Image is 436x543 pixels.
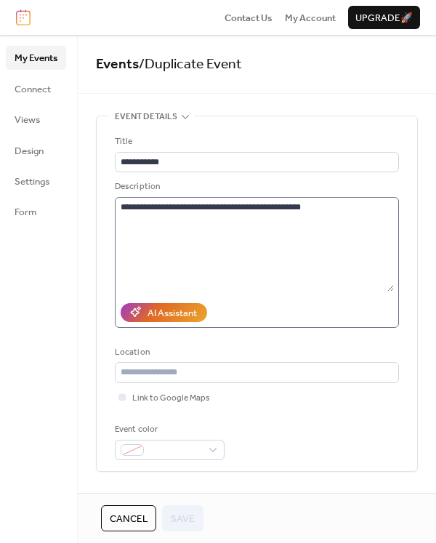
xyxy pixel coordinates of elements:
a: Settings [6,169,66,193]
span: / Duplicate Event [139,51,242,78]
a: Form [6,200,66,223]
a: Views [6,108,66,131]
button: Upgrade🚀 [348,6,420,29]
span: Form [15,205,37,220]
span: My Events [15,51,57,65]
span: Event details [115,110,177,124]
span: Cancel [110,512,148,526]
a: Contact Us [225,10,272,25]
div: Event color [115,422,222,437]
a: My Events [6,46,66,69]
button: AI Assistant [121,303,207,322]
div: AI Assistant [148,306,197,321]
span: Upgrade 🚀 [355,11,413,25]
span: Date and time [115,489,177,504]
span: Link to Google Maps [132,391,210,406]
span: My Account [285,11,336,25]
span: Connect [15,82,51,97]
a: My Account [285,10,336,25]
a: Design [6,139,66,162]
img: logo [16,9,31,25]
span: Design [15,144,44,158]
span: Views [15,113,40,127]
div: Description [115,180,396,194]
a: Events [96,51,139,78]
div: Title [115,134,396,149]
button: Cancel [101,505,156,531]
a: Connect [6,77,66,100]
span: Settings [15,174,49,189]
span: Contact Us [225,11,272,25]
div: Location [115,345,396,360]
